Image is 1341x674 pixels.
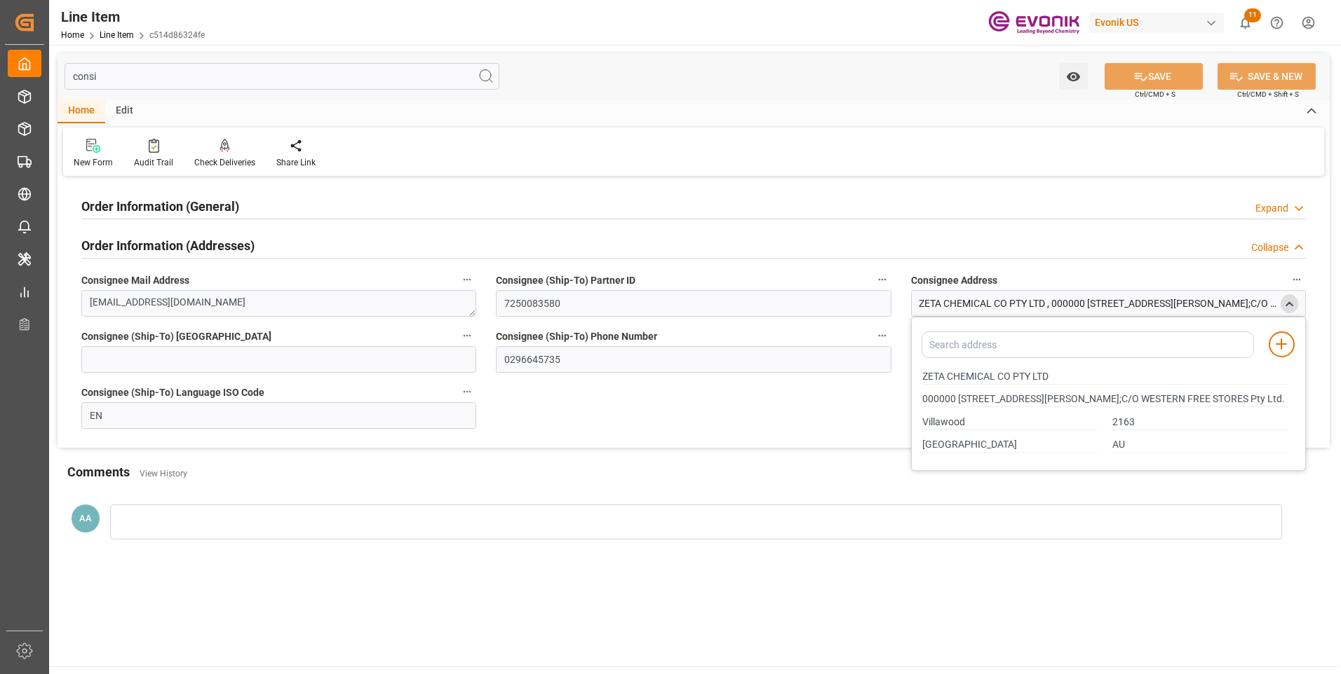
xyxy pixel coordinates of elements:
span: AA [79,513,92,523]
input: Search Fields [65,63,499,90]
button: Consignee (Ship-To) Language ISO Code [458,383,476,401]
h2: Order Information (Addresses) [81,236,255,255]
div: Check Deliveries [194,156,255,169]
button: Consignee (Ship-To) Phone Number [873,326,891,345]
span: Ctrl/CMD + Shift + S [1237,89,1299,99]
button: show 11 new notifications [1229,7,1261,39]
button: open menu [1059,63,1088,90]
div: New Form [74,156,113,169]
button: SAVE & NEW [1218,63,1316,90]
input: Street [922,392,1287,407]
button: Consignee Address [1288,270,1306,289]
div: Home [58,99,105,123]
input: Name [922,369,1287,385]
button: Consignee (Ship-To) [GEOGRAPHIC_DATA] [458,326,476,345]
div: Line Item [61,6,205,27]
span: 11 [1244,8,1261,22]
input: Search address [922,331,1254,358]
button: Consignee Mail Address [458,270,476,289]
div: Evonik US [1089,13,1224,33]
textarea: [EMAIL_ADDRESS][DOMAIN_NAME] [81,290,476,317]
span: Consignee (Ship-To) Language ISO Code [81,385,264,400]
span: Consignee (Ship-To) Partner ID [496,273,635,288]
div: Expand [1255,201,1288,216]
div: Share Link [276,156,316,169]
button: Consignee (Ship-To) Partner ID [873,270,891,289]
div: close menu [1281,294,1298,313]
div: Edit [105,99,144,123]
span: Consignee Mail Address [81,273,189,288]
div: Audit Trail [134,156,173,169]
input: Zip Code [1112,415,1288,430]
h2: Comments [67,462,130,481]
img: Evonik-brand-mark-Deep-Purple-RGB.jpeg_1700498283.jpeg [988,11,1079,35]
span: Ctrl/CMD + S [1135,89,1175,99]
button: Help Center [1261,7,1293,39]
a: View History [140,469,187,479]
div: Collapse [1251,240,1288,255]
div: ZETA CHEMICAL CO PTY LTD , 000000 [STREET_ADDRESS][PERSON_NAME];C/O WESTERN FREE STORES Pty Ltd. ... [919,296,1277,311]
a: Line Item [100,30,134,40]
input: City [922,415,1098,430]
h2: Order Information (General) [81,197,239,216]
button: SAVE [1105,63,1203,90]
button: Evonik US [1089,9,1229,36]
span: Consignee (Ship-To) [GEOGRAPHIC_DATA] [81,329,271,344]
input: State [922,437,1098,453]
input: Country [1112,437,1288,453]
span: Consignee Address [911,273,997,288]
a: Home [61,30,84,40]
span: Consignee (Ship-To) Phone Number [496,329,657,344]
